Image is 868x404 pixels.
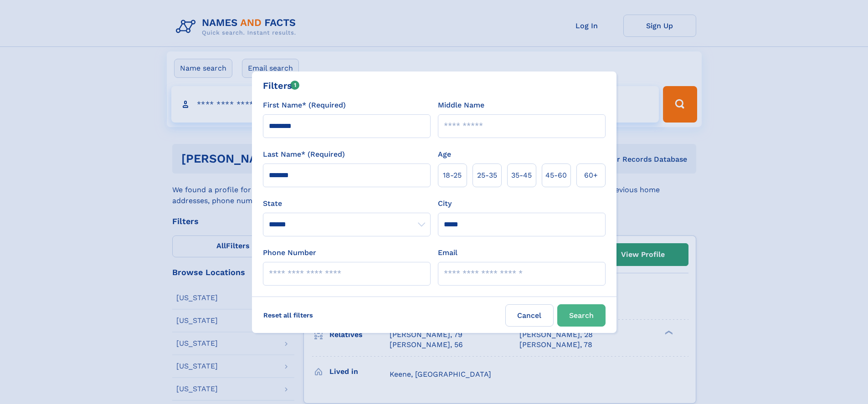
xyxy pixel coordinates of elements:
span: 35‑45 [511,170,532,181]
label: Phone Number [263,247,316,258]
label: Reset all filters [257,304,319,326]
span: 18‑25 [443,170,462,181]
label: First Name* (Required) [263,100,346,111]
button: Search [557,304,606,327]
div: Filters [263,79,300,92]
label: City [438,198,452,209]
span: 45‑60 [545,170,567,181]
label: Last Name* (Required) [263,149,345,160]
span: 60+ [584,170,598,181]
label: Cancel [505,304,554,327]
label: Age [438,149,451,160]
label: Middle Name [438,100,484,111]
label: Email [438,247,457,258]
span: 25‑35 [477,170,497,181]
label: State [263,198,431,209]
